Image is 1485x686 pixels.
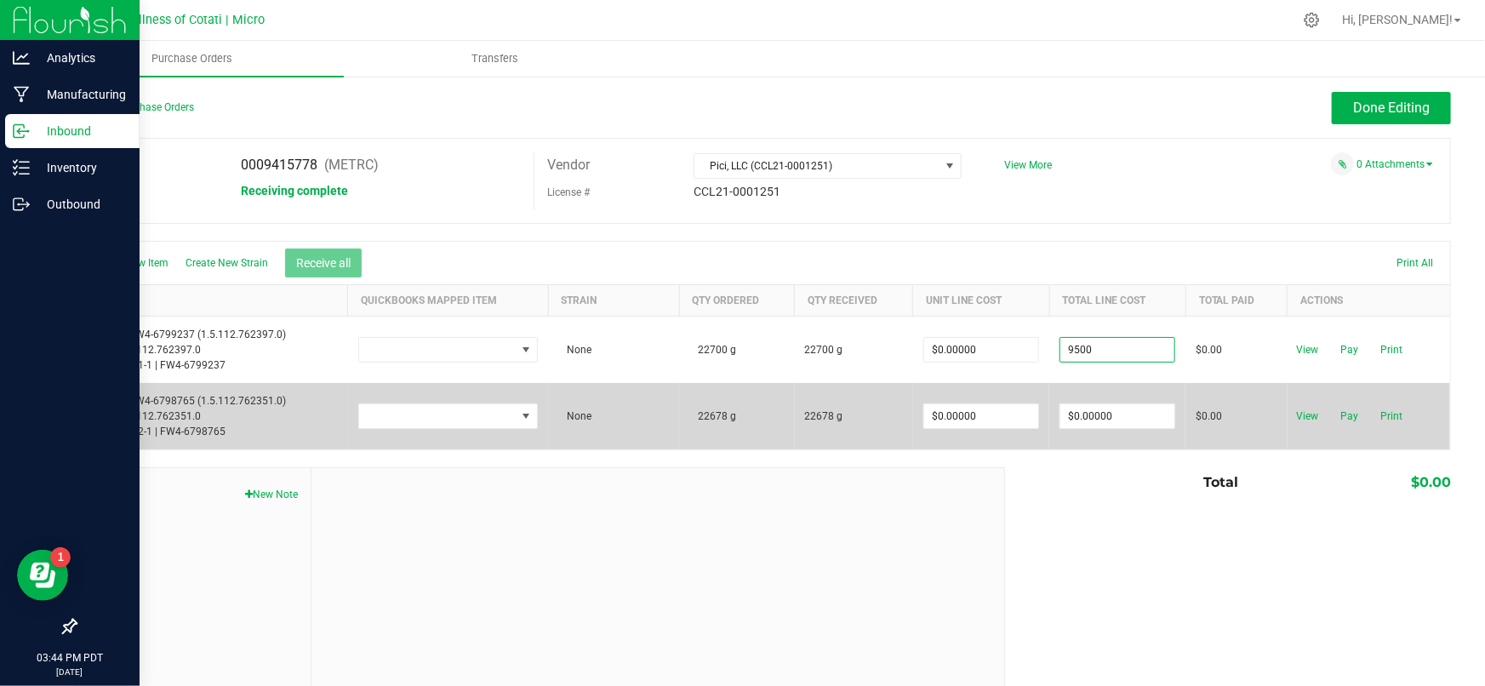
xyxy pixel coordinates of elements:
[241,157,317,173] span: 0009415778
[1290,406,1324,426] span: View
[1049,284,1185,316] th: Total Line Cost
[285,249,362,277] button: Receive all
[30,121,132,141] p: Inbound
[1342,13,1453,26] span: Hi, [PERSON_NAME]!
[13,196,30,213] inline-svg: Outbound
[129,51,255,66] span: Purchase Orders
[241,184,348,197] span: Receiving complete
[13,86,30,103] inline-svg: Manufacturing
[547,180,590,205] label: License #
[1060,404,1174,428] input: $0.00000
[324,157,379,173] span: (METRC)
[1288,284,1450,316] th: Actions
[558,344,591,356] span: None
[1396,257,1433,269] span: Print All
[1185,316,1288,383] td: $0.00
[1353,100,1430,116] span: Done Editing
[1332,92,1451,124] button: Done Editing
[1290,340,1324,360] span: View
[17,550,68,601] iframe: Resource center
[83,13,265,27] span: Mercy Wellness of Cotati | Micro
[30,157,132,178] p: Inventory
[1060,338,1174,362] input: $0.00000
[448,51,541,66] span: Transfers
[1333,406,1367,426] span: Pay
[13,49,30,66] inline-svg: Analytics
[558,410,591,422] span: None
[924,404,1038,428] input: $0.00000
[548,284,679,316] th: Strain
[1331,152,1354,175] span: Attach a document
[795,284,913,316] th: Qty Received
[8,650,132,666] p: 03:44 PM PDT
[924,338,1038,362] input: $0.00000
[1301,12,1322,28] div: Manage settings
[689,344,736,356] span: 22700 g
[1356,158,1433,170] a: 0 Attachments
[1185,284,1288,316] th: Total Paid
[547,152,590,178] label: Vendor
[1333,340,1367,360] span: Pay
[89,481,298,501] span: Notes
[1411,474,1451,490] span: $0.00
[694,185,780,198] span: CCL21-0001251
[1203,474,1238,490] span: Total
[679,284,795,316] th: Qty Ordered
[13,123,30,140] inline-svg: Inbound
[8,666,132,678] p: [DATE]
[30,194,132,214] p: Outbound
[13,159,30,176] inline-svg: Inventory
[30,48,132,68] p: Analytics
[689,410,736,422] span: 22678 g
[87,393,338,439] div: CR2-1 | FW4-6798765 (1.5.112.762351.0) SKU: 1.5.112.762351.0 Retail: CR2-1 | FW4-6798765
[77,284,348,316] th: Item
[1185,383,1288,449] td: $0.00
[1375,340,1409,360] span: Print
[913,284,1049,316] th: Unit Line Cost
[805,409,843,424] span: 22678 g
[348,284,548,316] th: QuickBooks Mapped Item
[41,41,344,77] a: Purchase Orders
[694,154,939,178] span: Pici, LLC (CCL21-0001251)
[186,257,268,269] span: Create New Strain
[30,84,132,105] p: Manufacturing
[87,327,338,373] div: CS1-1 | FW4-6799237 (1.5.112.762397.0) SKU: 1.5.112.762397.0 Retail: CS1-1 | FW4-6799237
[344,41,647,77] a: Transfers
[358,337,538,363] span: NO DATA FOUND
[805,342,843,357] span: 22700 g
[1375,406,1409,426] span: Print
[358,403,538,429] span: NO DATA FOUND
[1005,159,1053,171] a: View More
[50,547,71,568] iframe: Resource center unread badge
[245,487,298,502] button: New Note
